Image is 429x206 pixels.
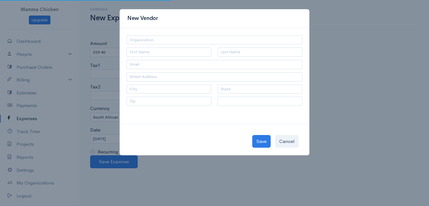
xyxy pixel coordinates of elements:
button: Save [252,135,271,148]
input: Zip [127,97,211,106]
input: City [127,85,211,94]
input: Last Name [218,48,302,57]
input: Street Address [127,72,302,81]
h3: New Vendor [127,14,158,23]
button: Cancel [275,135,299,148]
input: Organization [127,35,302,45]
input: State [218,85,302,94]
input: First Name [127,48,211,57]
input: Email [127,60,302,69]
